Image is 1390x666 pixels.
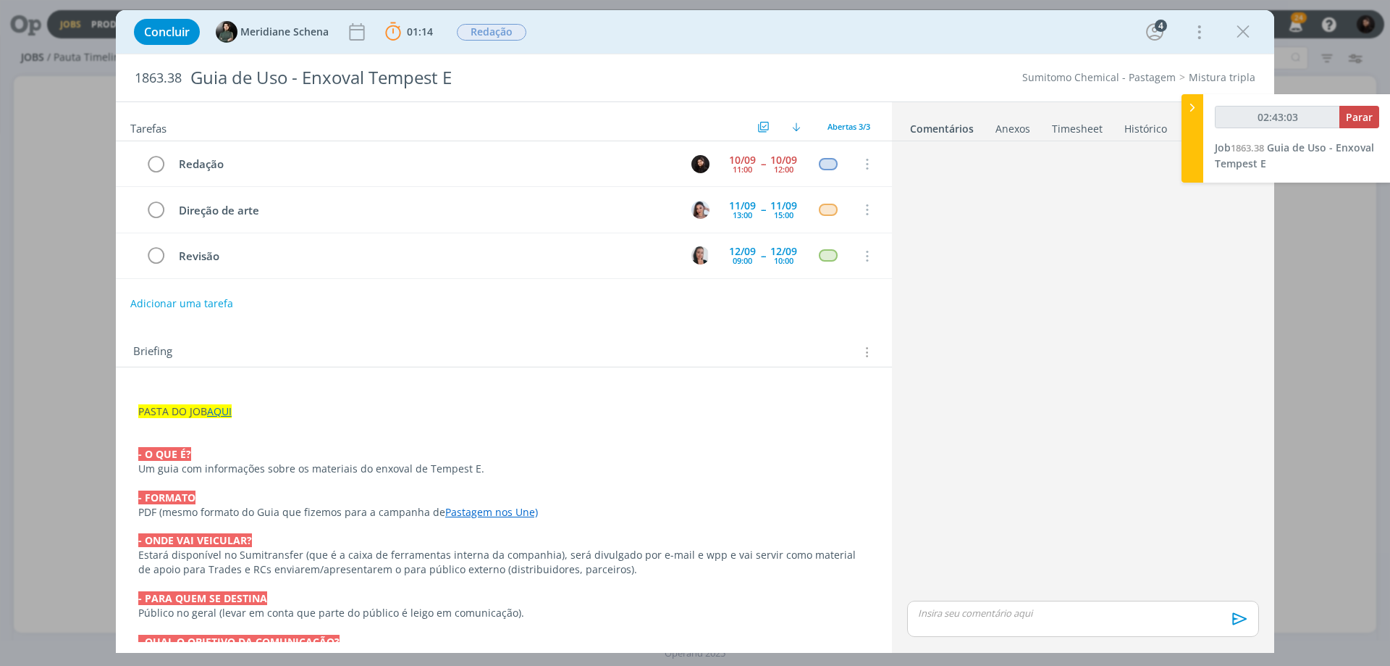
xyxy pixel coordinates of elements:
[691,201,709,219] img: N
[172,201,678,220] div: Direção de arte
[691,246,709,265] img: C
[130,118,167,136] span: Tarefas
[1189,70,1255,84] a: Mistura tripla
[456,23,527,41] button: Redação
[138,404,207,418] span: PASTA DO JOB
[761,159,765,169] span: --
[138,491,195,504] strong: - FORMATO
[1124,115,1168,136] a: Histórico
[689,199,711,220] button: N
[445,505,538,519] a: Pastagem nos Une)
[185,60,783,96] div: Guia de Uso - Enxoval Tempest E
[457,24,526,41] span: Redação
[995,122,1030,136] div: Anexos
[133,343,172,362] span: Briefing
[774,257,793,265] div: 10:00
[216,21,237,43] img: M
[382,20,437,43] button: 01:14
[733,211,752,219] div: 13:00
[689,245,711,267] button: C
[138,606,869,620] p: Público no geral (levar em conta que parte do público é leigo em comunicação).
[138,505,869,520] p: PDF (mesmo formato do Guia que fizemos para a campanha de
[909,115,974,136] a: Comentários
[138,462,869,476] p: Um guia com informações sobre os materiais do enxoval de Tempest E.
[240,27,329,37] span: Meridiane Schena
[774,165,793,173] div: 12:00
[689,153,711,175] button: L
[407,25,433,38] span: 01:14
[138,447,191,461] strong: - O QUE É?
[729,201,756,211] div: 11/09
[172,155,678,173] div: Redação
[1143,20,1166,43] button: 4
[770,246,797,257] div: 12/09
[138,533,252,547] strong: - ONDE VAI VEICULAR?
[770,155,797,165] div: 10/09
[761,204,765,215] span: --
[1339,106,1379,128] button: Parar
[135,70,182,86] span: 1863.38
[774,211,793,219] div: 15:00
[729,155,756,165] div: 10/09
[1022,70,1176,84] a: Sumitomo Chemical - Pastagem
[207,404,232,418] a: AQUI
[1231,141,1264,154] span: 1863.38
[691,155,709,173] img: L
[134,19,200,45] button: Concluir
[138,635,340,649] strong: - QUAL O OBJETIVO DA COMUNICAÇÃO?
[1155,20,1167,32] div: 4
[216,21,329,43] button: MMeridiane Schena
[172,247,678,265] div: Revisão
[733,257,752,265] div: 09:00
[116,10,1274,653] div: dialog
[761,251,765,261] span: --
[1215,141,1374,170] a: Job1863.38Guia de Uso - Enxoval Tempest E
[792,122,801,131] img: arrow-down.svg
[144,26,190,38] span: Concluir
[1346,110,1373,124] span: Parar
[827,121,870,132] span: Abertas 3/3
[138,591,267,605] strong: - PARA QUEM SE DESTINA
[729,246,756,257] div: 12/09
[138,548,869,577] p: Estará disponível no Sumitransfer (que é a caixa de ferramentas interna da companhia), será divul...
[130,291,234,317] button: Adicionar uma tarefa
[1215,141,1374,170] span: Guia de Uso - Enxoval Tempest E
[770,201,797,211] div: 11/09
[733,165,752,173] div: 11:00
[1051,115,1103,136] a: Timesheet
